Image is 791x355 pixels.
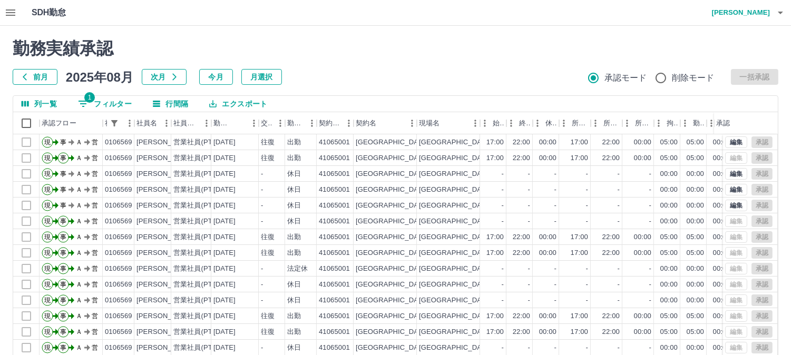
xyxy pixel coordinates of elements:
[285,112,317,134] div: 勤務区分
[602,248,620,258] div: 22:00
[261,264,263,274] div: -
[513,248,530,258] div: 22:00
[571,137,588,147] div: 17:00
[319,232,350,242] div: 41065001
[502,264,504,274] div: -
[356,232,428,242] div: [GEOGRAPHIC_DATA]
[136,185,194,195] div: [PERSON_NAME]
[76,233,82,241] text: Ａ
[103,112,134,134] div: 社員番号
[618,264,620,274] div: -
[404,115,420,131] button: メニュー
[213,295,236,305] div: [DATE]
[60,218,66,225] text: 事
[107,116,122,131] div: 1件のフィルターを適用中
[693,112,705,134] div: 勤務
[261,216,263,226] div: -
[486,137,504,147] div: 17:00
[419,153,492,163] div: [GEOGRAPHIC_DATA]
[356,248,428,258] div: [GEOGRAPHIC_DATA]
[319,264,350,274] div: 41065001
[713,153,730,163] div: 00:00
[92,154,98,162] text: 営
[259,112,285,134] div: 交通費
[545,112,557,134] div: 休憩
[13,69,57,85] button: 前月
[44,249,51,257] text: 現
[687,169,704,179] div: 00:00
[136,216,194,226] div: [PERSON_NAME]
[173,137,229,147] div: 営業社員(PT契約)
[84,92,95,103] span: 1
[92,265,98,272] text: 営
[519,112,531,134] div: 終業
[634,248,651,258] div: 00:00
[622,112,654,134] div: 所定休憩
[713,137,730,147] div: 00:00
[319,295,350,305] div: 41065001
[354,112,417,134] div: 契約名
[261,137,275,147] div: 往復
[213,248,236,258] div: [DATE]
[319,153,350,163] div: 41065001
[480,112,506,134] div: 始業
[554,264,556,274] div: -
[201,96,276,112] button: エクスポート
[571,248,588,258] div: 17:00
[649,185,651,195] div: -
[105,216,132,226] div: 0106569
[486,248,504,258] div: 17:00
[199,115,214,131] button: メニュー
[356,201,428,211] div: [GEOGRAPHIC_DATA]
[687,264,704,274] div: 00:00
[173,169,229,179] div: 営業社員(PT契約)
[317,112,354,134] div: 契約コード
[554,295,556,305] div: -
[44,202,51,209] text: 現
[716,112,730,134] div: 承認
[105,201,132,211] div: 0106569
[687,232,704,242] div: 05:00
[602,137,620,147] div: 22:00
[241,69,282,85] button: 月選択
[356,216,428,226] div: [GEOGRAPHIC_DATA]
[539,137,556,147] div: 00:00
[649,169,651,179] div: -
[635,112,652,134] div: 所定休憩
[660,185,678,195] div: 00:00
[649,216,651,226] div: -
[618,216,620,226] div: -
[213,169,236,179] div: [DATE]
[559,112,591,134] div: 所定開始
[502,216,504,226] div: -
[173,112,199,134] div: 社員区分
[649,264,651,274] div: -
[60,265,66,272] text: 事
[136,137,194,147] div: [PERSON_NAME]
[173,232,229,242] div: 営業社員(PT契約)
[136,232,194,242] div: [PERSON_NAME]
[144,96,197,112] button: 行間隔
[60,202,66,209] text: 事
[554,185,556,195] div: -
[136,201,194,211] div: [PERSON_NAME]
[319,185,350,195] div: 41065001
[213,201,236,211] div: [DATE]
[603,112,620,134] div: 所定終業
[261,112,272,134] div: 交通費
[92,170,98,177] text: 営
[528,280,530,290] div: -
[70,96,140,112] button: フィルター表示
[319,112,341,134] div: 契約コード
[554,169,556,179] div: -
[105,280,132,290] div: 0106569
[44,154,51,162] text: 現
[76,154,82,162] text: Ａ
[287,264,308,274] div: 法定休
[539,153,556,163] div: 00:00
[76,186,82,193] text: Ａ
[502,201,504,211] div: -
[213,153,236,163] div: [DATE]
[136,112,157,134] div: 社員名
[136,248,194,258] div: [PERSON_NAME]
